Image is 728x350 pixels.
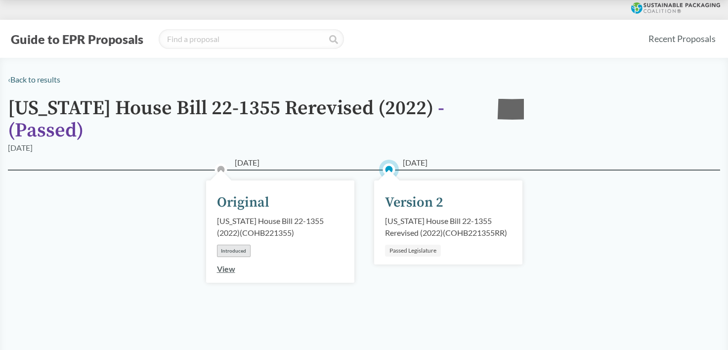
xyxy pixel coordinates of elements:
[8,96,444,143] span: - ( Passed )
[217,264,235,273] a: View
[644,28,720,50] a: Recent Proposals
[8,97,482,142] h1: [US_STATE] House Bill 22-1355 Rerevised (2022)
[235,157,259,169] span: [DATE]
[8,31,146,47] button: Guide to EPR Proposals
[8,142,33,154] div: [DATE]
[217,215,343,239] div: [US_STATE] House Bill 22-1355 (2022) ( COHB221355 )
[217,245,251,257] div: Introduced
[385,192,443,213] div: Version 2
[385,215,512,239] div: [US_STATE] House Bill 22-1355 Rerevised (2022) ( COHB221355RR )
[403,157,428,169] span: [DATE]
[217,192,269,213] div: Original
[385,245,441,257] div: Passed Legislature
[8,75,60,84] a: ‹Back to results
[159,29,344,49] input: Find a proposal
